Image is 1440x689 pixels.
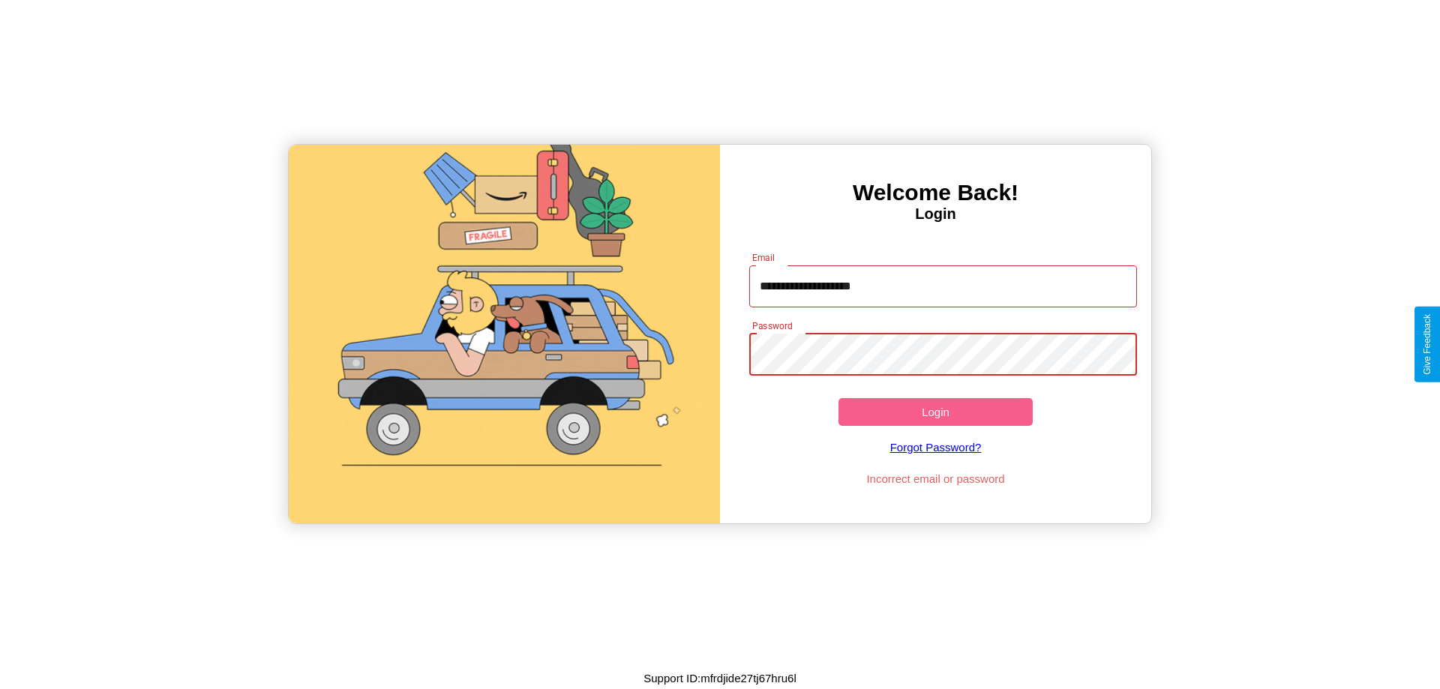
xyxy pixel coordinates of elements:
[1422,314,1432,375] div: Give Feedback
[720,205,1151,223] h4: Login
[742,469,1130,489] p: Incorrect email or password
[643,668,796,688] p: Support ID: mfrdjide27tj67hru6l
[752,319,792,332] label: Password
[720,180,1151,205] h3: Welcome Back!
[838,398,1033,426] button: Login
[742,426,1130,469] a: Forgot Password?
[752,251,775,264] label: Email
[289,145,720,523] img: gif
